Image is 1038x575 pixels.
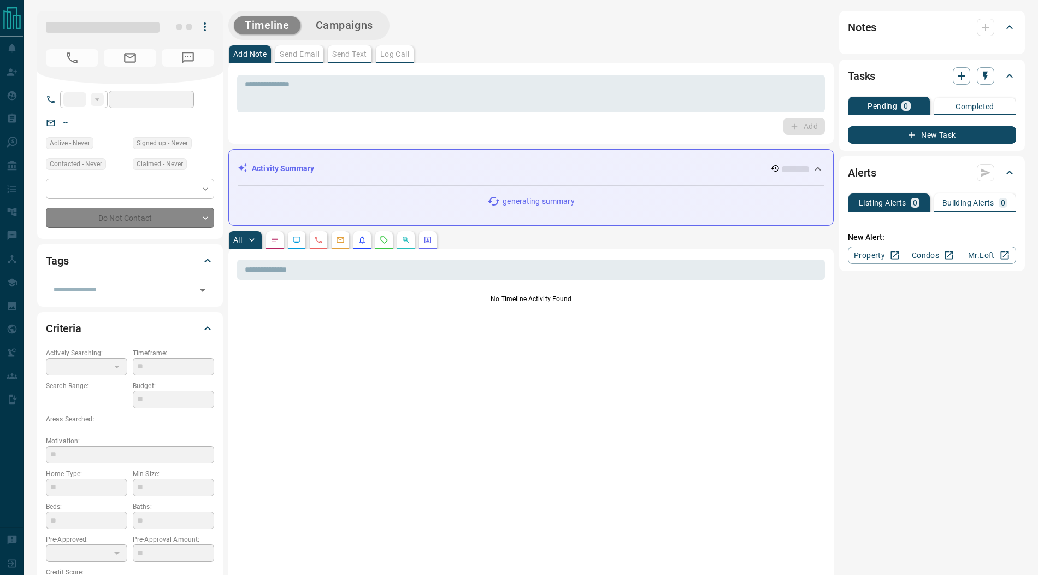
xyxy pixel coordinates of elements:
p: Baths: [133,502,214,512]
p: Home Type: [46,469,127,479]
button: Campaigns [305,16,384,34]
svg: Notes [270,236,279,244]
div: Tasks [848,63,1016,89]
p: Motivation: [46,436,214,446]
p: All [233,236,242,244]
p: Budget: [133,381,214,391]
div: Notes [848,14,1016,40]
svg: Agent Actions [423,236,432,244]
div: Criteria [46,315,214,342]
p: Actively Searching: [46,348,127,358]
p: -- - -- [46,391,127,409]
a: -- [63,118,68,127]
p: Pre-Approved: [46,535,127,544]
h2: Criteria [46,320,81,337]
a: Property [848,247,904,264]
div: Tags [46,248,214,274]
button: Open [195,283,210,298]
div: Alerts [848,160,1016,186]
svg: Calls [314,236,323,244]
p: Timeframe: [133,348,214,358]
div: Do Not Contact [46,208,214,228]
a: Condos [904,247,960,264]
p: Listing Alerts [859,199,906,207]
svg: Emails [336,236,345,244]
p: Add Note [233,50,267,58]
span: Contacted - Never [50,159,102,169]
a: Mr.Loft [960,247,1016,264]
h2: Notes [848,19,876,36]
p: Beds: [46,502,127,512]
button: Timeline [234,16,300,34]
h2: Tasks [848,67,875,85]
p: Areas Searched: [46,414,214,424]
p: Completed [956,103,994,110]
p: 0 [1001,199,1005,207]
span: Signed up - Never [137,138,188,149]
span: Claimed - Never [137,159,183,169]
svg: Listing Alerts [358,236,367,244]
p: Activity Summary [252,163,314,174]
p: New Alert: [848,232,1016,243]
span: No Number [46,49,98,67]
span: No Number [162,49,214,67]
div: Activity Summary [238,159,824,179]
p: 0 [913,199,917,207]
p: Building Alerts [942,199,994,207]
svg: Opportunities [402,236,410,244]
span: Active - Never [50,138,90,149]
p: Min Size: [133,469,214,479]
p: Pre-Approval Amount: [133,535,214,544]
p: Search Range: [46,381,127,391]
h2: Tags [46,252,68,269]
svg: Lead Browsing Activity [292,236,301,244]
p: No Timeline Activity Found [237,294,825,304]
p: generating summary [503,196,574,207]
span: No Email [104,49,156,67]
p: Pending [868,102,897,110]
h2: Alerts [848,164,876,181]
p: 0 [904,102,908,110]
svg: Requests [380,236,388,244]
button: New Task [848,126,1016,144]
